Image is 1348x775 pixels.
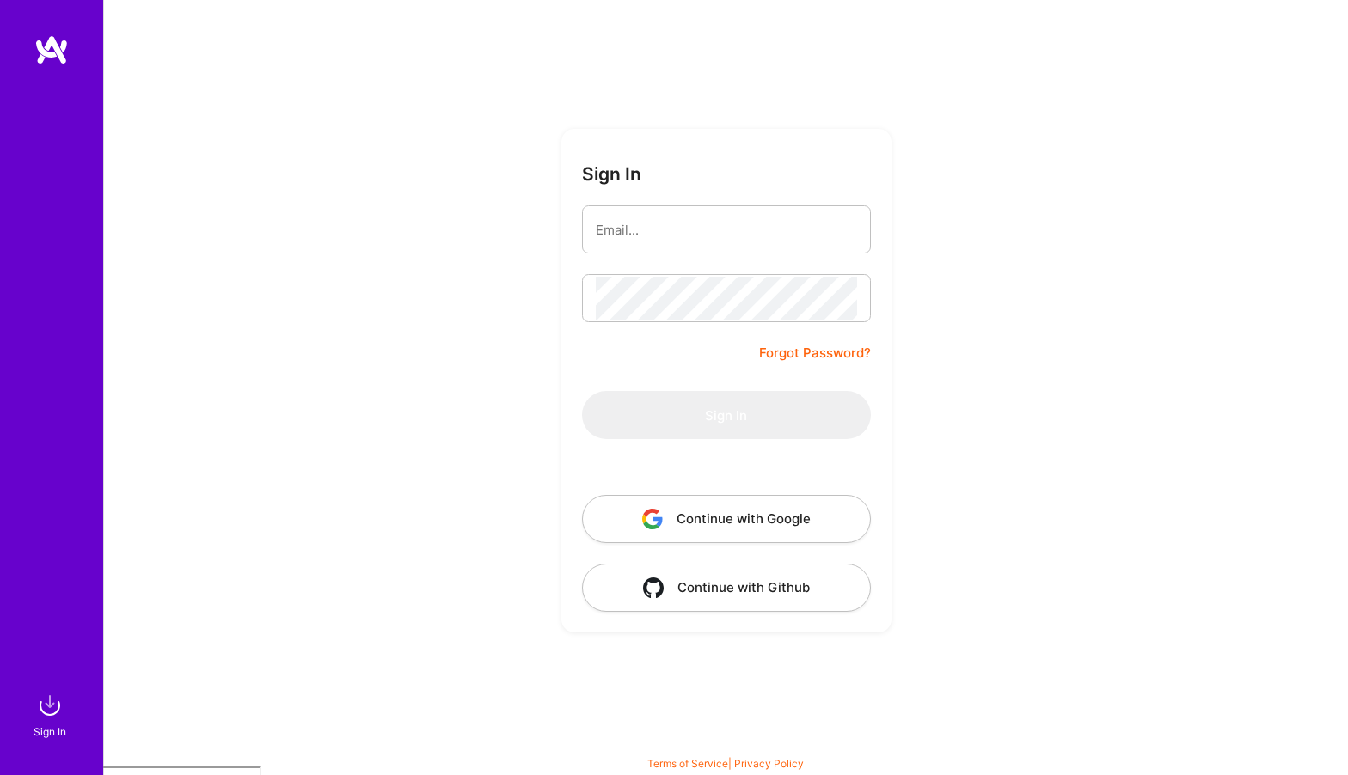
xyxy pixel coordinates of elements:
a: Privacy Policy [734,757,804,770]
div: Sign In [34,723,66,741]
div: © 2025 ATeams Inc., All rights reserved. [103,723,1348,766]
img: logo [34,34,69,65]
button: Sign In [582,391,871,439]
a: Terms of Service [647,757,728,770]
span: | [647,757,804,770]
img: icon [643,577,664,598]
img: icon [642,509,663,529]
button: Continue with Google [582,495,871,543]
img: sign in [33,688,67,723]
a: Forgot Password? [759,343,871,363]
input: Email... [596,208,857,252]
h3: Sign In [582,163,641,185]
a: sign inSign In [36,688,67,741]
button: Continue with Github [582,564,871,612]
